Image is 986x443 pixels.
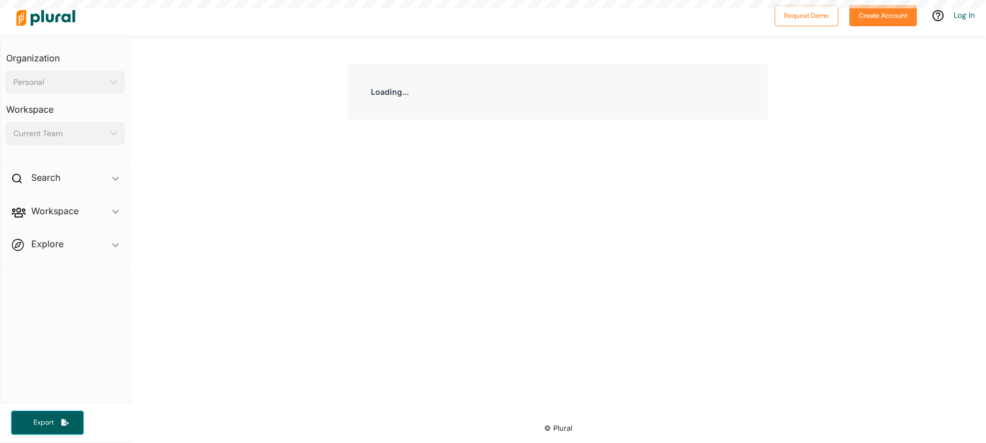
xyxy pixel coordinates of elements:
[26,418,61,427] span: Export
[544,424,572,432] small: © Plural
[13,128,106,139] div: Current Team
[775,9,838,21] a: Request Demo
[849,9,917,21] a: Create Account
[349,64,768,120] div: Loading...
[775,5,838,26] button: Request Demo
[849,5,917,26] button: Create Account
[13,76,106,88] div: Personal
[6,93,124,118] h3: Workspace
[954,10,975,20] a: Log In
[6,42,124,66] h3: Organization
[11,411,84,435] button: Export
[31,171,60,184] h2: Search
